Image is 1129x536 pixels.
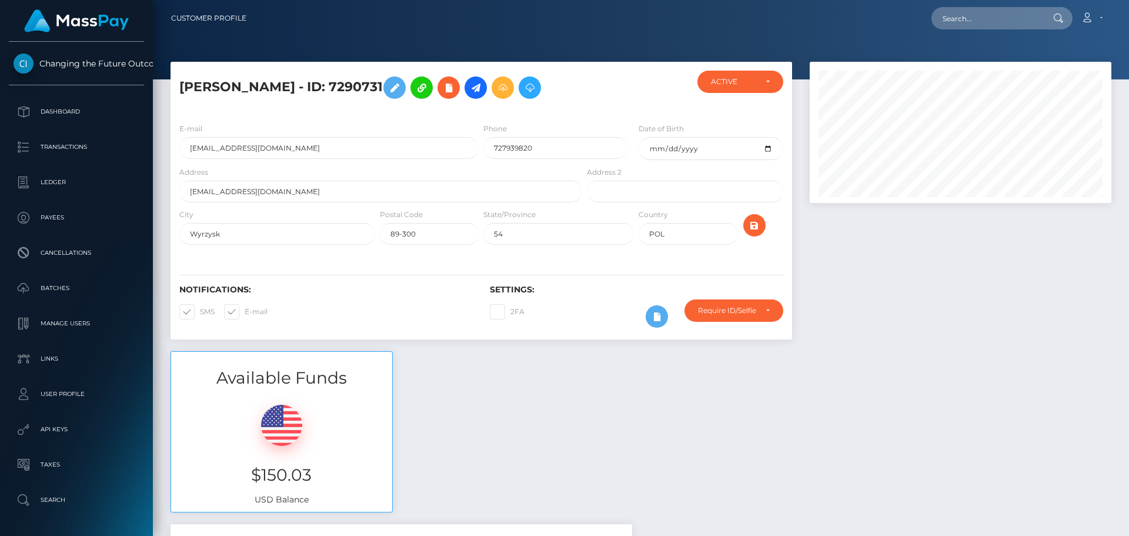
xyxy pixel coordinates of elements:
[698,306,756,315] div: Require ID/Selfie Verification
[490,304,525,319] label: 2FA
[9,132,144,162] a: Transactions
[9,58,144,69] span: Changing the Future Outcome Inc
[14,174,139,191] p: Ledger
[711,77,756,86] div: ACTIVE
[9,274,144,303] a: Batches
[9,238,144,268] a: Cancellations
[171,367,392,389] h3: Available Funds
[171,6,246,31] a: Customer Profile
[179,71,576,105] h5: [PERSON_NAME] - ID: 7290731
[931,7,1042,29] input: Search...
[9,168,144,197] a: Ledger
[14,279,139,297] p: Batches
[171,390,392,512] div: USD Balance
[179,124,202,134] label: E-mail
[483,209,536,220] label: State/Province
[14,103,139,121] p: Dashboard
[490,285,783,295] h6: Settings:
[587,167,622,178] label: Address 2
[14,54,34,74] img: Changing the Future Outcome Inc
[9,344,144,374] a: Links
[9,450,144,480] a: Taxes
[483,124,507,134] label: Phone
[14,209,139,227] p: Payees
[180,464,383,487] h3: $150.03
[9,203,144,232] a: Payees
[9,485,144,515] a: Search
[14,138,139,156] p: Transactions
[14,244,139,262] p: Cancellations
[9,415,144,444] a: API Keys
[639,124,684,134] label: Date of Birth
[9,379,144,409] a: User Profile
[14,456,139,474] p: Taxes
[14,421,139,438] p: API Keys
[697,71,783,93] button: ACTIVE
[380,209,423,220] label: Postal Code
[179,209,193,220] label: City
[261,405,302,446] img: USD.png
[14,491,139,509] p: Search
[179,167,208,178] label: Address
[9,309,144,338] a: Manage Users
[224,304,268,319] label: E-mail
[14,315,139,332] p: Manage Users
[24,9,129,32] img: MassPay Logo
[9,97,144,126] a: Dashboard
[179,304,215,319] label: SMS
[684,299,783,322] button: Require ID/Selfie Verification
[14,385,139,403] p: User Profile
[14,350,139,368] p: Links
[179,285,472,295] h6: Notifications:
[639,209,668,220] label: Country
[465,76,487,99] a: Initiate Payout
